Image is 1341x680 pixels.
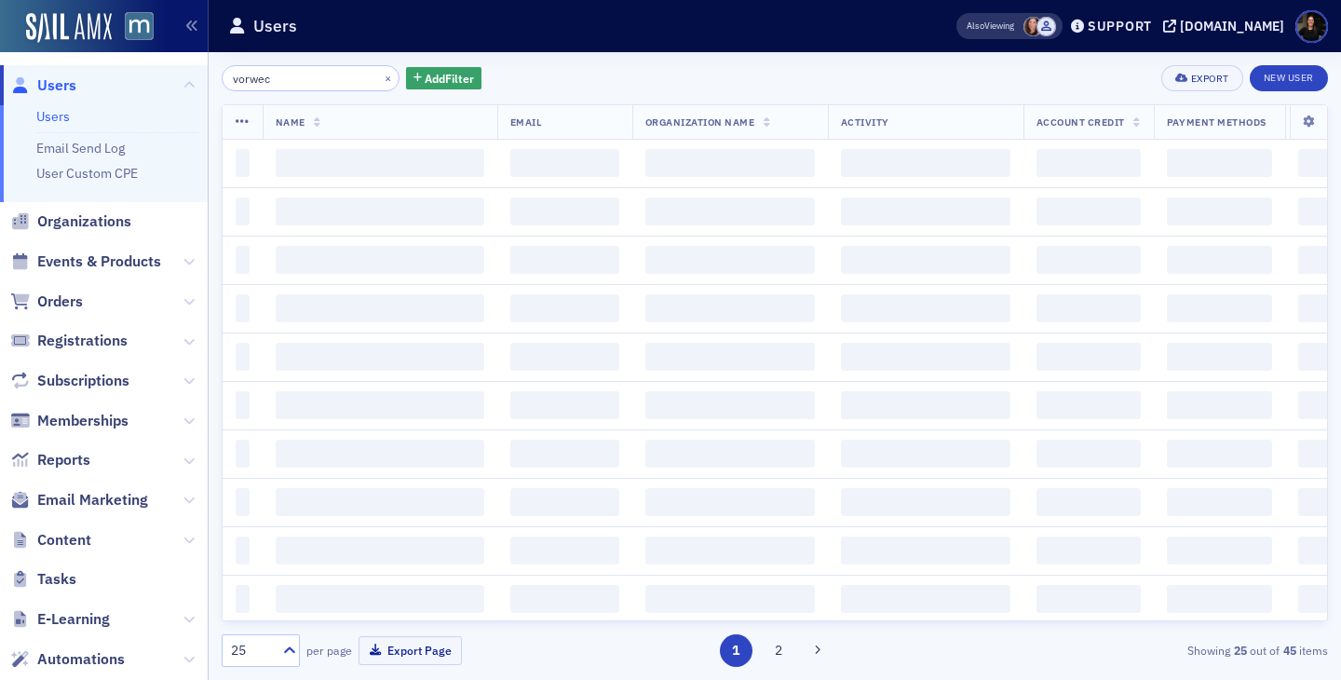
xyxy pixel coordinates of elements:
[276,116,305,129] span: Name
[841,537,1010,564] span: ‌
[276,585,484,613] span: ‌
[510,343,619,371] span: ‌
[10,530,91,551] a: Content
[1250,65,1328,91] a: New User
[1036,440,1141,468] span: ‌
[645,197,815,225] span: ‌
[236,197,250,225] span: ‌
[1036,17,1056,36] span: Justin Chase
[645,116,755,129] span: Organization Name
[645,585,815,613] span: ‌
[645,149,815,177] span: ‌
[276,488,484,516] span: ‌
[1167,343,1272,371] span: ‌
[37,649,125,670] span: Automations
[10,292,83,312] a: Orders
[236,488,250,516] span: ‌
[1036,343,1141,371] span: ‌
[26,13,112,43] img: SailAMX
[1230,642,1250,659] strong: 25
[37,609,110,630] span: E-Learning
[510,149,619,177] span: ‌
[645,246,815,274] span: ‌
[1161,65,1242,91] button: Export
[720,634,752,667] button: 1
[645,488,815,516] span: ‌
[1036,488,1141,516] span: ‌
[276,537,484,564] span: ‌
[1180,18,1284,34] div: [DOMAIN_NAME]
[645,440,815,468] span: ‌
[276,391,484,419] span: ‌
[10,211,131,232] a: Organizations
[222,65,400,91] input: Search…
[276,149,484,177] span: ‌
[406,67,482,90] button: AddFilter
[37,490,148,510] span: Email Marketing
[841,149,1010,177] span: ‌
[972,642,1328,659] div: Showing out of items
[36,108,70,125] a: Users
[510,294,619,322] span: ‌
[1036,116,1125,129] span: Account Credit
[10,609,110,630] a: E-Learning
[37,331,128,351] span: Registrations
[37,411,129,431] span: Memberships
[510,391,619,419] span: ‌
[380,69,397,86] button: ×
[10,490,148,510] a: Email Marketing
[841,440,1010,468] span: ‌
[1036,294,1141,322] span: ‌
[10,411,129,431] a: Memberships
[37,371,129,391] span: Subscriptions
[112,12,154,44] a: View Homepage
[510,537,619,564] span: ‌
[253,15,297,37] h1: Users
[10,371,129,391] a: Subscriptions
[276,246,484,274] span: ‌
[1167,197,1272,225] span: ‌
[1167,246,1272,274] span: ‌
[967,20,1014,33] span: Viewing
[37,211,131,232] span: Organizations
[841,116,889,129] span: Activity
[510,246,619,274] span: ‌
[841,391,1010,419] span: ‌
[236,537,250,564] span: ‌
[510,440,619,468] span: ‌
[37,530,91,551] span: Content
[236,149,250,177] span: ‌
[645,343,815,371] span: ‌
[37,292,83,312] span: Orders
[10,569,76,590] a: Tasks
[37,450,90,470] span: Reports
[1167,585,1272,613] span: ‌
[1036,197,1141,225] span: ‌
[1167,391,1272,419] span: ‌
[1167,294,1272,322] span: ‌
[10,75,76,96] a: Users
[1167,116,1266,129] span: Payment Methods
[645,537,815,564] span: ‌
[841,294,1010,322] span: ‌
[1088,18,1152,34] div: Support
[236,585,250,613] span: ‌
[36,140,125,156] a: Email Send Log
[1036,149,1141,177] span: ‌
[841,488,1010,516] span: ‌
[510,197,619,225] span: ‌
[1036,246,1141,274] span: ‌
[762,634,794,667] button: 2
[236,391,250,419] span: ‌
[276,197,484,225] span: ‌
[10,252,161,272] a: Events & Products
[36,165,138,182] a: User Custom CPE
[125,12,154,41] img: SailAMX
[236,294,250,322] span: ‌
[1163,20,1291,33] button: [DOMAIN_NAME]
[236,440,250,468] span: ‌
[967,20,984,32] div: Also
[236,246,250,274] span: ‌
[10,331,128,351] a: Registrations
[10,649,125,670] a: Automations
